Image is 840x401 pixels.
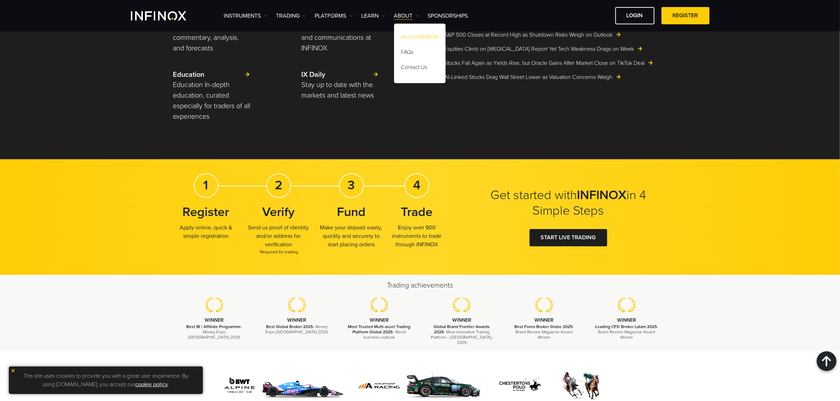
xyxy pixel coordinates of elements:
p: - Money Expo [GEOGRAPHIC_DATA] 2025 [264,324,329,335]
p: Make your deposit easily, quickly and securely to start placing orders [319,223,384,249]
p: - World business outlook [347,324,412,340]
a: Research Access up to date market commentary, analysis, and forecasts [173,12,250,54]
a: S&P 500 Closes at Record High as Shutdown Risks Weigh on Outlook [445,31,621,38]
p: Access up to date market commentary, analysis, and forecasts [173,22,250,54]
p: This site uses cookies to provide you with a great user experience. By using [DOMAIN_NAME], you a... [12,370,199,390]
a: Stocks Fall Again as Yields Rise, but Oracle Gains After Market Close on TikTok Deal [445,60,653,67]
strong: WINNER [452,317,471,323]
strong: Leading CFD Broker Latam 2025 [595,324,657,329]
strong: WINNER [287,317,306,323]
strong: 2 [275,178,282,193]
strong: WINNER [617,317,636,323]
a: ABOUT [394,12,419,20]
p: Apply online, quick & simple registration [173,223,239,240]
strong: Most Trusted Multi-asset Trading Platform Global 2025 [348,324,410,334]
p: Education In-depth education, curated especially for traders of all experiences [173,80,250,122]
a: About INFINOX [394,31,446,46]
p: Enjoy over 900 instruments to trade through INFINOX [384,223,450,249]
strong: Global Brand Frontier Awards 2025 [434,324,490,334]
a: Education Education In-depth education, curated especially for traders of all experiences [173,70,250,122]
strong: Best Forex Broker Globe 2025 [514,324,573,329]
a: LOGIN [615,7,654,24]
a: INFINOX Logo [131,11,203,20]
a: FAQs [394,46,446,61]
strong: Best Global Broker 2025 [266,324,313,329]
strong: WINNER [535,317,554,323]
a: Equities Climb on [MEDICAL_DATA] Report Yet Tech Weakness Drags on Week [445,45,642,53]
a: REGISTER [661,7,709,24]
p: - Brand Review Magazine Award Winner [594,324,659,340]
strong: Fund [337,204,365,220]
a: cookie policy [135,381,168,388]
span: *Required for trading [246,249,312,255]
strong: WINNER [370,317,389,323]
a: Learn [362,12,385,20]
p: - Brand Review Magazine Award Winner [512,324,577,340]
strong: WINNER [205,317,224,323]
a: IX Daily Stay up to date with the markets and latest news [302,70,379,101]
a: PLATFORMS [315,12,353,20]
strong: 3 [348,178,355,193]
p: - Most Innovative Trading Platform – [GEOGRAPHIC_DATA], 2025 [429,324,494,346]
strong: INFINOX [577,187,627,203]
h2: Trading achievements [173,280,667,290]
p: - Money Expo [GEOGRAPHIC_DATA] 2025 [182,324,247,340]
p: Send us proof of identity and/or address for verification [246,223,312,255]
strong: Verify [262,204,295,220]
strong: IX Daily [302,70,326,79]
strong: Education [173,70,205,79]
a: Press Discover the latest news and communications at INFINOX [302,12,379,54]
a: START LIVE TRADING [530,229,607,246]
strong: 1 [204,178,209,193]
img: yellow close icon [11,368,16,373]
a: AI-Linked Stocks Drag Wall Street Lower as Valuation Concerns Weigh [445,74,621,81]
a: Contact Us [394,61,446,76]
strong: Best IB / Affiliate Programme [186,324,241,329]
h2: Get started with in 4 Simple Steps [480,187,657,218]
p: Stay up to date with the markets and latest news [302,80,379,101]
strong: Register [183,204,229,220]
a: Instruments [224,12,267,20]
strong: Trade [401,204,433,220]
a: TRADING [276,12,306,20]
a: SPONSORSHIPS [428,12,468,20]
strong: 4 [413,178,421,193]
p: Discover the latest news and communications at INFINOX [302,22,379,54]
